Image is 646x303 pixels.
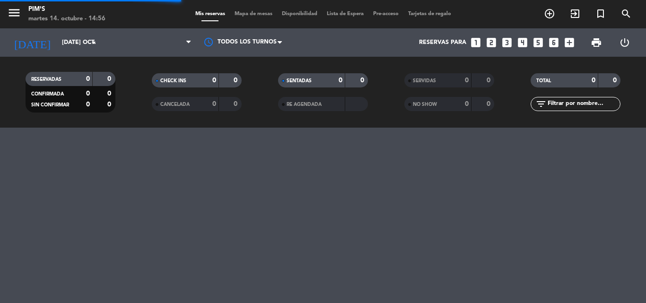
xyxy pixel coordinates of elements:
[287,78,312,83] span: SENTADAS
[613,77,619,84] strong: 0
[368,11,403,17] span: Pre-acceso
[591,37,602,48] span: print
[234,77,239,84] strong: 0
[28,5,105,14] div: Pim's
[516,36,529,49] i: looks_4
[487,101,492,107] strong: 0
[160,78,186,83] span: CHECK INS
[592,77,595,84] strong: 0
[532,36,544,49] i: looks_5
[419,39,466,46] span: Reservas para
[191,11,230,17] span: Mis reservas
[465,77,469,84] strong: 0
[569,8,581,19] i: exit_to_app
[487,77,492,84] strong: 0
[485,36,498,49] i: looks_two
[619,37,630,48] i: power_settings_new
[470,36,482,49] i: looks_one
[547,99,620,109] input: Filtrar por nombre...
[413,78,436,83] span: SERVIDAS
[611,28,639,57] div: LOG OUT
[413,102,437,107] span: NO SHOW
[277,11,322,17] span: Disponibilidad
[31,92,64,96] span: CONFIRMADA
[287,102,322,107] span: RE AGENDADA
[86,101,90,108] strong: 0
[234,101,239,107] strong: 0
[544,8,555,19] i: add_circle_outline
[31,77,61,82] span: RESERVADAS
[595,8,606,19] i: turned_in_not
[86,76,90,82] strong: 0
[620,8,632,19] i: search
[230,11,277,17] span: Mapa de mesas
[28,14,105,24] div: martes 14. octubre - 14:56
[7,6,21,23] button: menu
[535,98,547,110] i: filter_list
[322,11,368,17] span: Lista de Espera
[107,76,113,82] strong: 0
[548,36,560,49] i: looks_6
[339,77,342,84] strong: 0
[563,36,576,49] i: add_box
[31,103,69,107] span: SIN CONFIRMAR
[7,32,57,53] i: [DATE]
[212,77,216,84] strong: 0
[360,77,366,84] strong: 0
[107,90,113,97] strong: 0
[403,11,456,17] span: Tarjetas de regalo
[88,37,99,48] i: arrow_drop_down
[160,102,190,107] span: CANCELADA
[501,36,513,49] i: looks_3
[465,101,469,107] strong: 0
[107,101,113,108] strong: 0
[86,90,90,97] strong: 0
[212,101,216,107] strong: 0
[7,6,21,20] i: menu
[536,78,551,83] span: TOTAL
